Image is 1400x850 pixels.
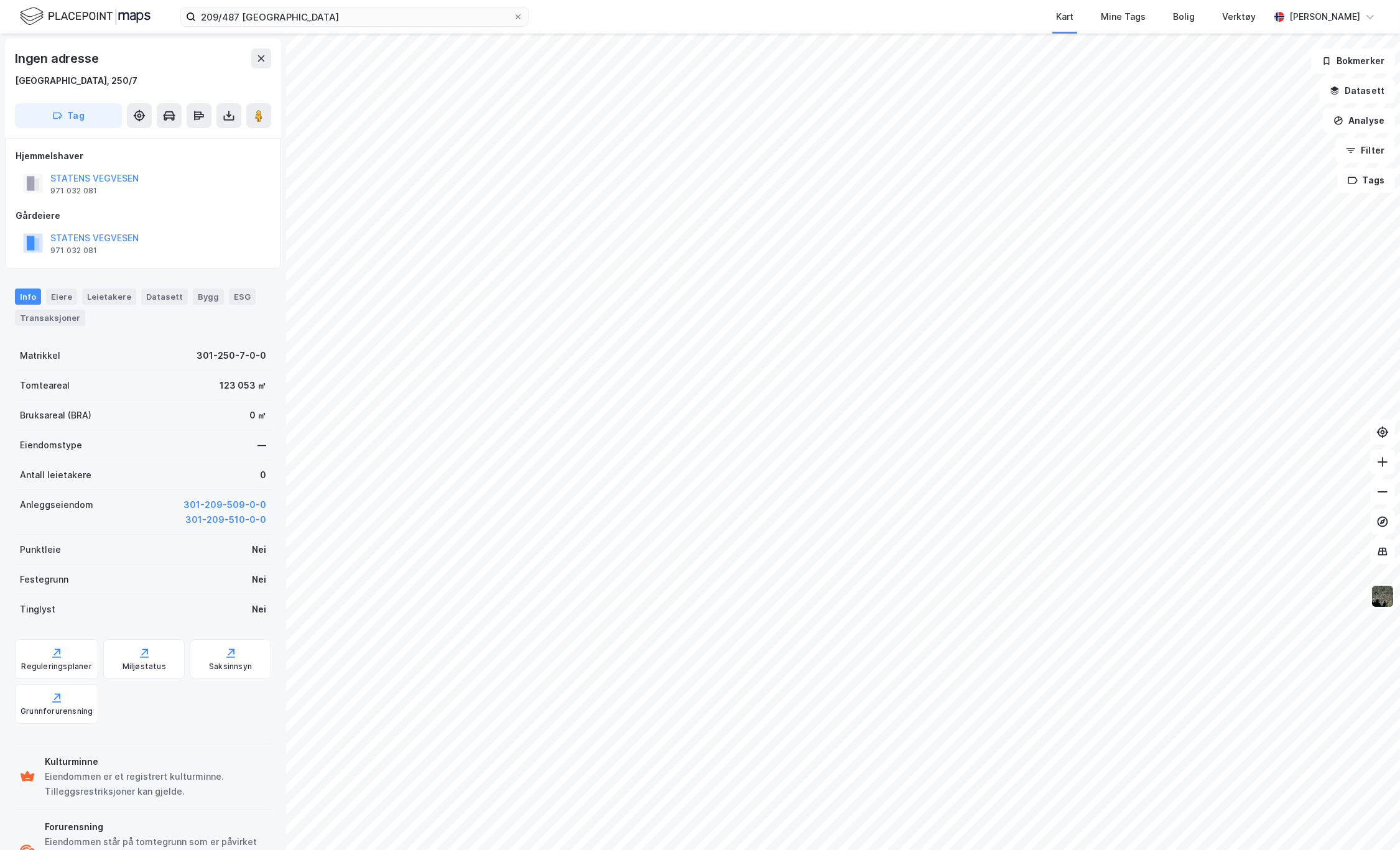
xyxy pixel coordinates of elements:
div: Nei [252,542,266,557]
iframe: Chat Widget [1338,790,1400,850]
div: Leietakere [82,289,136,305]
div: 971 032 081 [50,246,97,256]
button: Datasett [1319,78,1395,103]
div: Info [15,289,41,305]
div: Bolig [1173,9,1195,24]
div: Eiendommen er et registrert kulturminne. Tilleggsrestriksjoner kan gjelde. [45,769,266,799]
div: Saksinnsyn [209,662,252,672]
div: Bruksareal (BRA) [20,408,91,423]
button: Tags [1337,168,1395,193]
button: Filter [1335,138,1395,163]
div: Bygg [193,289,224,305]
div: Antall leietakere [20,468,91,483]
div: 0 [260,468,266,483]
div: Kulturminne [45,754,266,769]
div: ESG [229,289,256,305]
div: Grunnforurensning [21,706,93,716]
div: Kontrollprogram for chat [1338,790,1400,850]
div: Gårdeiere [16,208,271,223]
img: 9k= [1371,584,1394,608]
div: [GEOGRAPHIC_DATA], 250/7 [15,73,137,88]
div: Transaksjoner [15,310,85,326]
div: Tinglyst [20,602,55,617]
div: 0 ㎡ [249,408,266,423]
button: Bokmerker [1311,49,1395,73]
div: Kart [1056,9,1073,24]
button: 301-209-510-0-0 [185,512,266,527]
div: Reguleringsplaner [22,662,92,672]
div: 301-250-7-0-0 [197,348,266,363]
div: Eiendomstype [20,438,82,453]
div: 971 032 081 [50,186,97,196]
div: Nei [252,572,266,587]
div: Eiere [46,289,77,305]
div: Mine Tags [1101,9,1146,24]
button: 301-209-509-0-0 [183,497,266,512]
div: Hjemmelshaver [16,149,271,164]
div: Verktøy [1222,9,1256,24]
input: Søk på adresse, matrikkel, gårdeiere, leietakere eller personer [196,7,513,26]
img: logo.f888ab2527a4732fd821a326f86c7f29.svg [20,6,151,27]
div: Tomteareal [20,378,70,393]
div: Miljøstatus [123,662,166,672]
div: Forurensning [45,820,266,834]
button: Analyse [1323,108,1395,133]
div: Nei [252,602,266,617]
div: Anleggseiendom [20,497,93,512]
div: — [257,438,266,453]
div: Matrikkel [20,348,60,363]
div: Punktleie [20,542,61,557]
div: Festegrunn [20,572,68,587]
div: Ingen adresse [15,49,101,68]
button: Tag [15,103,122,128]
div: 123 053 ㎡ [220,378,266,393]
div: [PERSON_NAME] [1289,9,1360,24]
div: Datasett [141,289,188,305]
